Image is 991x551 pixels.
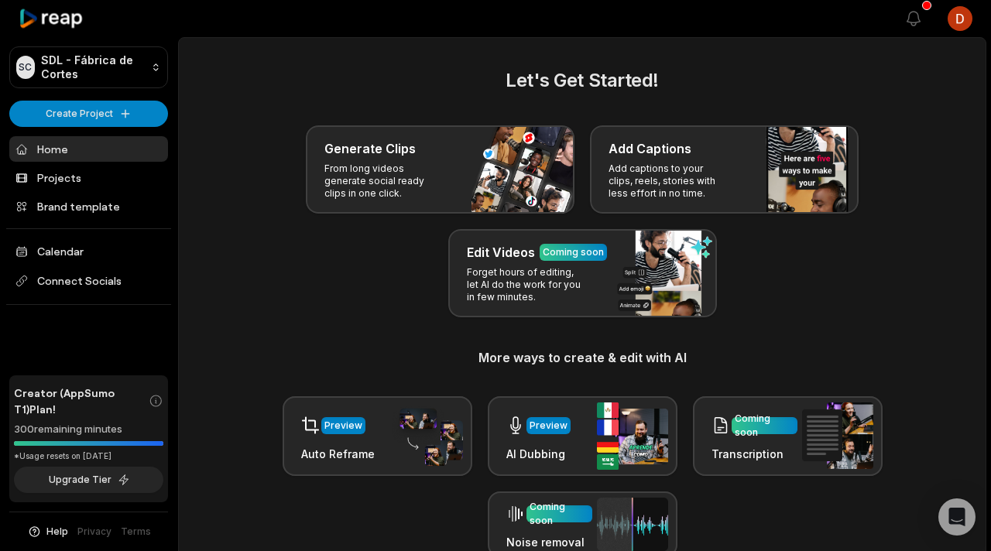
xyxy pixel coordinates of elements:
span: Connect Socials [9,267,168,295]
div: *Usage resets on [DATE] [14,450,163,462]
p: SDL - Fábrica de Cortes [41,53,146,81]
p: Add captions to your clips, reels, stories with less effort in no time. [609,163,729,200]
p: Forget hours of editing, let AI do the work for you in few minutes. [467,266,587,303]
a: Home [9,136,168,162]
h2: Let's Get Started! [197,67,967,94]
h3: Transcription [712,446,797,462]
h3: More ways to create & edit with AI [197,348,967,367]
div: Coming soon [543,245,604,259]
img: ai_dubbing.png [597,402,668,470]
div: Coming soon [530,500,589,528]
p: From long videos generate social ready clips in one click. [324,163,444,200]
h3: Edit Videos [467,243,535,262]
h3: Auto Reframe [301,446,375,462]
div: SC [16,56,35,79]
img: transcription.png [802,402,873,469]
span: Help [46,525,68,539]
span: Creator (AppSumo T1) Plan! [14,385,149,417]
div: Coming soon [735,412,794,440]
div: 300 remaining minutes [14,422,163,437]
a: Brand template [9,193,168,219]
div: Open Intercom Messenger [938,498,976,536]
a: Calendar [9,238,168,264]
div: Preview [530,419,568,433]
a: Terms [121,525,151,539]
img: auto_reframe.png [392,406,463,467]
img: noise_removal.png [597,498,668,551]
button: Upgrade Tier [14,467,163,493]
h3: Noise removal [506,534,592,550]
button: Help [27,525,68,539]
a: Projects [9,165,168,190]
a: Privacy [77,525,111,539]
h3: Add Captions [609,139,691,158]
button: Create Project [9,101,168,127]
div: Preview [324,419,362,433]
h3: AI Dubbing [506,446,571,462]
h3: Generate Clips [324,139,416,158]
